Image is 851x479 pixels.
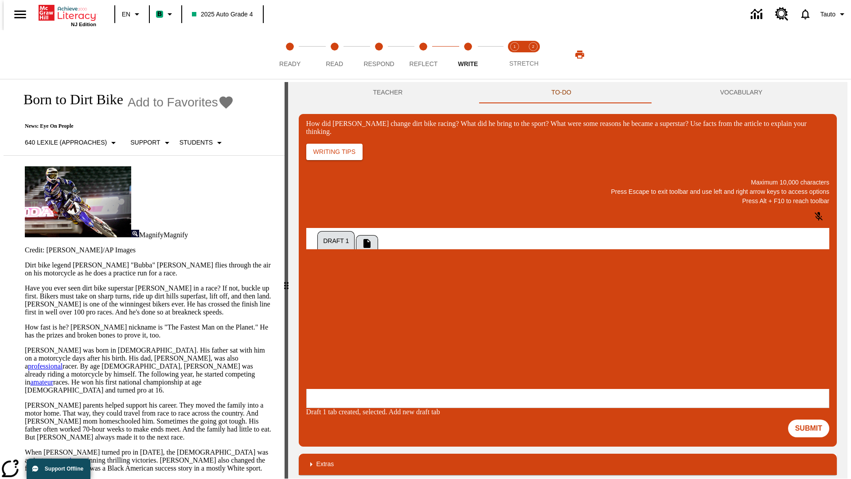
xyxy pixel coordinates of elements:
[176,135,228,151] button: Select Student
[127,135,176,151] button: Scaffolds, Support
[306,228,829,408] div: Draft 1
[180,138,213,147] p: Students
[299,82,477,103] button: Teacher
[30,378,53,386] a: amateur
[520,30,546,79] button: Stretch Respond step 2 of 2
[152,6,179,22] button: Boost Class color is mint green. Change class color
[4,82,285,474] div: reading
[128,95,218,110] span: Add to Favorites
[25,401,274,441] p: [PERSON_NAME] parents helped support his career. They moved the family into a motor home. That wa...
[25,346,274,394] p: [PERSON_NAME] was born in [DEMOGRAPHIC_DATA]. His father sat with him on a motorcycle days after ...
[14,91,123,108] h1: Born to Dirt Bike
[306,120,829,136] div: How did [PERSON_NAME] change dirt bike racing? What did he bring to the sport? What were some rea...
[502,30,527,79] button: Stretch Read step 1 of 2
[14,123,234,130] p: News: Eye On People
[21,135,122,151] button: Select Lexile, 640 Lexile (Approaches)
[306,408,829,416] div: Draft 1 tab created, selected. Add new draft tab
[317,231,355,251] button: Draft 1
[157,8,162,20] span: B
[308,30,360,79] button: Read step 2 of 5
[410,60,438,67] span: Reflect
[326,60,343,67] span: Read
[788,420,829,437] button: Submit
[25,166,131,237] img: Motocross racer James Stewart flies through the air on his dirt bike.
[477,82,646,103] button: TO-DO
[25,261,274,277] p: Dirt bike legend [PERSON_NAME] "Bubba" [PERSON_NAME] flies through the air on his motorcycle as h...
[316,228,804,251] div: Tab Group
[28,362,62,370] a: professional
[71,22,96,27] span: NJ Edition
[513,44,515,49] text: 1
[192,10,253,19] span: 2025 Auto Grade 4
[306,178,829,187] p: Maximum 10,000 characters
[130,138,160,147] p: Support
[27,459,90,479] button: Support Offline
[264,30,316,79] button: Ready step 1 of 5
[122,10,130,19] span: EN
[288,82,847,479] div: activity
[306,144,363,160] button: Writing Tips
[25,246,274,254] p: Credit: [PERSON_NAME]/AP Images
[566,47,594,63] button: Print
[25,284,274,316] p: Have you ever seen dirt bike superstar [PERSON_NAME] in a race? If not, buckle up first. Bikers m...
[45,466,83,472] span: Support Offline
[808,206,829,227] button: Click to activate and allow voice recognition
[131,230,139,237] img: Magnify
[316,459,334,469] p: Extras
[458,60,478,67] span: Write
[279,60,301,67] span: Ready
[4,7,129,23] body: How did Stewart change dirt bike racing? What did he bring to the sport? What were some reasons h...
[356,235,378,251] button: Add New Draft
[398,30,449,79] button: Reflect step 4 of 5
[25,138,107,147] p: 640 Lexile (Approaches)
[442,30,494,79] button: Write step 5 of 5
[128,94,234,110] button: Add to Favorites - Born to Dirt Bike
[25,323,274,339] p: How fast is he? [PERSON_NAME] nickname is "The Fastest Man on the Planet." He has the prizes and ...
[306,187,829,196] p: Press Escape to exit toolbar and use left and right arrow keys to access options
[299,82,837,103] div: Instructional Panel Tabs
[299,454,837,475] div: Extras
[820,10,835,19] span: Tauto
[353,30,405,79] button: Respond step 3 of 5
[39,3,96,27] div: Home
[4,7,129,23] p: One change [PERSON_NAME] brought to dirt bike racing was…
[817,6,851,22] button: Profile/Settings
[118,6,146,22] button: Language: EN, Select a language
[7,1,33,27] button: Open side menu
[794,3,817,26] a: Notifications
[164,231,188,239] span: Magnify
[363,60,394,67] span: Respond
[770,2,794,26] a: Resource Center, Will open in new tab
[285,82,288,479] div: Press Enter or Spacebar and then press right and left arrow keys to move the slider
[25,448,274,472] p: When [PERSON_NAME] turned pro in [DATE], the [DEMOGRAPHIC_DATA] was an instant , winning thrillin...
[509,60,539,67] span: STRETCH
[746,2,770,27] a: Data Center
[306,196,829,206] p: Press Alt + F10 to reach toolbar
[646,82,837,103] button: VOCABULARY
[532,44,534,49] text: 2
[139,231,164,239] span: Magnify
[52,456,79,464] a: sensation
